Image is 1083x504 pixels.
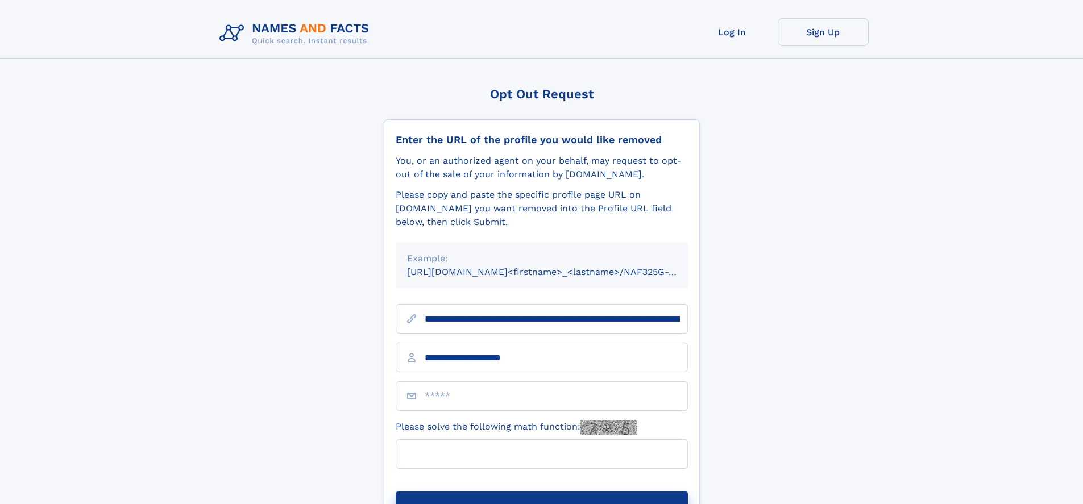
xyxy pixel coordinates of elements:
[407,266,709,277] small: [URL][DOMAIN_NAME]<firstname>_<lastname>/NAF325G-xxxxxxxx
[407,252,677,265] div: Example:
[396,154,688,181] div: You, or an authorized agent on your behalf, may request to opt-out of the sale of your informatio...
[396,134,688,146] div: Enter the URL of the profile you would like removed
[396,188,688,229] div: Please copy and paste the specific profile page URL on [DOMAIN_NAME] you want removed into the Pr...
[778,18,869,46] a: Sign Up
[396,420,637,435] label: Please solve the following math function:
[687,18,778,46] a: Log In
[215,18,379,49] img: Logo Names and Facts
[384,87,700,101] div: Opt Out Request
